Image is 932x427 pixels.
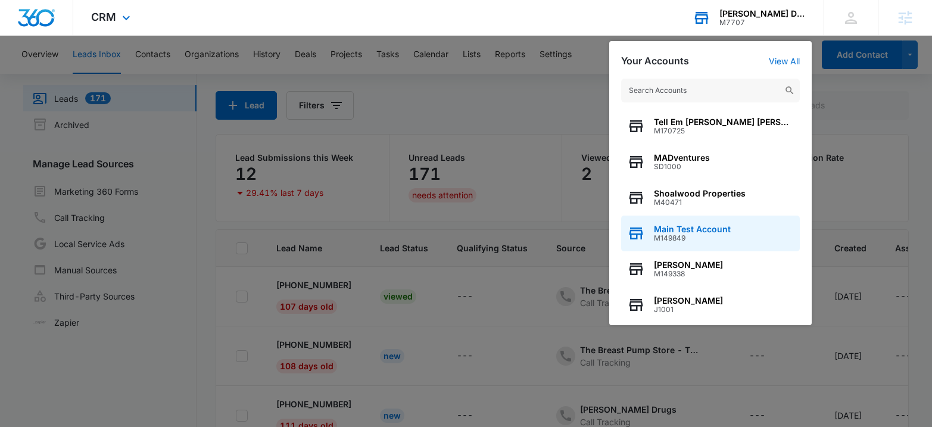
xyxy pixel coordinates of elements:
[654,127,794,135] span: M170725
[621,180,800,216] button: Shoalwood PropertiesM40471
[654,198,746,207] span: M40471
[621,216,800,251] button: Main Test AccountM149849
[654,234,731,242] span: M149849
[621,251,800,287] button: [PERSON_NAME]M149338
[654,296,723,306] span: [PERSON_NAME]
[621,79,800,102] input: Search Accounts
[621,144,800,180] button: MADventuresSD1000
[719,9,806,18] div: account name
[719,18,806,27] div: account id
[621,108,800,144] button: Tell Em [PERSON_NAME] [PERSON_NAME]M170725
[654,163,710,171] span: SD1000
[91,11,116,23] span: CRM
[654,153,710,163] span: MADventures
[654,225,731,234] span: Main Test Account
[621,55,689,67] h2: Your Accounts
[654,260,723,270] span: [PERSON_NAME]
[654,189,746,198] span: Shoalwood Properties
[621,287,800,323] button: [PERSON_NAME]J1001
[654,117,794,127] span: Tell Em [PERSON_NAME] [PERSON_NAME]
[654,306,723,314] span: J1001
[654,270,723,278] span: M149338
[769,56,800,66] a: View All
